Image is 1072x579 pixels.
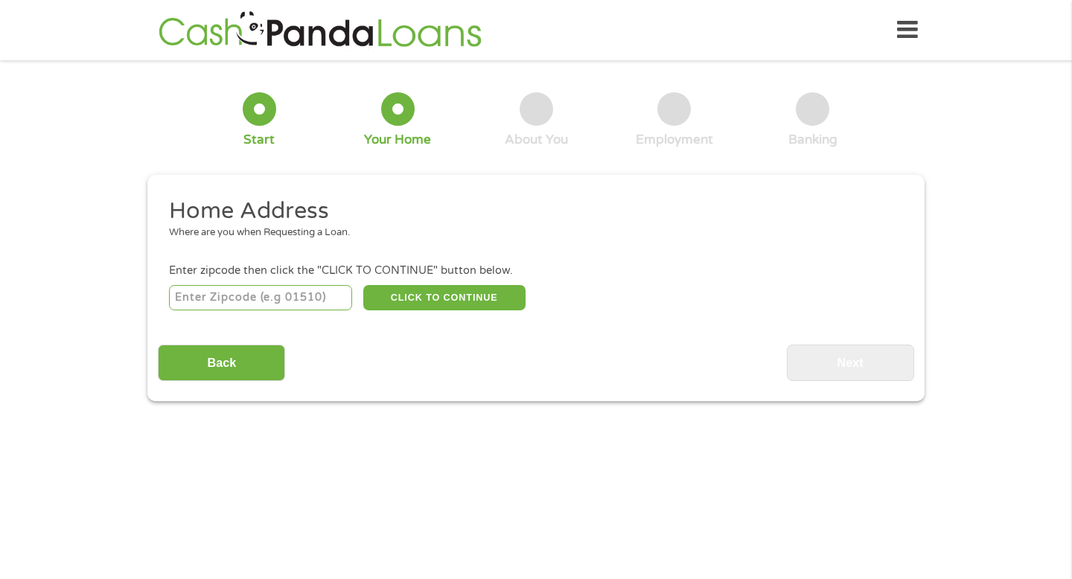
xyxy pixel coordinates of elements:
[169,263,903,279] div: Enter zipcode then click the "CLICK TO CONTINUE" button below.
[505,132,568,148] div: About You
[158,345,285,381] input: Back
[636,132,713,148] div: Employment
[169,225,893,240] div: Where are you when Requesting a Loan.
[364,132,431,148] div: Your Home
[788,132,837,148] div: Banking
[169,196,893,226] h2: Home Address
[787,345,914,381] input: Next
[154,9,486,51] img: GetLoanNow Logo
[169,285,353,310] input: Enter Zipcode (e.g 01510)
[243,132,275,148] div: Start
[363,285,526,310] button: CLICK TO CONTINUE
